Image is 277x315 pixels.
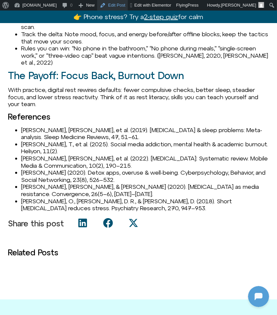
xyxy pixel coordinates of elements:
div: Share on x-twitter [121,216,147,230]
h3: Related Posts [8,248,269,257]
div: Share on linkedin [70,216,96,230]
div: Share on facebook [96,216,121,230]
p: With practice, digital rest rewires defaults: fewer compulsive checks, better sleep, steadier foc... [8,86,269,108]
li: [PERSON_NAME] (2020). Detox apps, overuse & well-being. Cyberpsychology, Behavior, and Social Net... [21,169,269,183]
li: [PERSON_NAME], [PERSON_NAME], et al. (2019). [MEDICAL_DATA] & sleep problems: Meta-analysis. Slee... [21,127,269,141]
span: [PERSON_NAME] [221,3,256,8]
li: Rules you can win: “No phone in the bathroom,” “No phone during meals,” “single-screen work,” or ... [21,45,269,66]
li: [PERSON_NAME], O., [PERSON_NAME], D. R., & [PERSON_NAME], D. (2018). Short [MEDICAL_DATA] reduces... [21,198,269,212]
iframe: Botpress [248,286,269,307]
u: 2-step quiz [144,13,178,20]
p: Share this post [8,219,64,228]
span: Edit with Elementor [134,3,171,8]
li: Track the delta: Note mood, focus, and energy before/after offline blocks; keep the tactics that ... [21,31,269,45]
li: [PERSON_NAME], [PERSON_NAME], et al. (2022). [MEDICAL_DATA]: Systematic review. Mobile Media & Co... [21,155,269,169]
h2: The Payoff: Focus Back, Burnout Down [8,70,269,81]
li: Name the state: “I feel buzzy/distracted” → 2 minutes of [MEDICAL_DATA] or a brief body scan. [21,16,269,31]
li: [PERSON_NAME], T., et al. (2025). Social media addiction, mental health & academic burnout. Heliy... [21,141,269,155]
li: [PERSON_NAME], [PERSON_NAME], & [PERSON_NAME] (2020). [MEDICAL_DATA] as media resistance. Converg... [21,183,269,197]
a: 👉 Phone stress? Try a2-step quizfor calm [74,13,204,20]
h3: References [8,112,269,121]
